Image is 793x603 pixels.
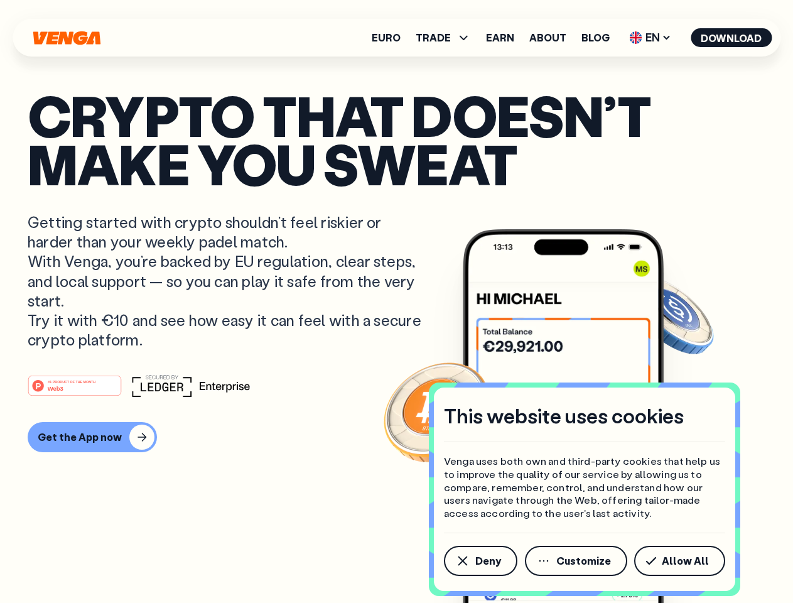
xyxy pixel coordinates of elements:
[28,91,765,187] p: Crypto that doesn’t make you sweat
[581,33,610,43] a: Blog
[28,212,424,349] p: Getting started with crypto shouldn’t feel riskier or harder than your weekly padel match. With V...
[625,28,676,48] span: EN
[372,33,401,43] a: Euro
[416,30,471,45] span: TRADE
[48,385,63,392] tspan: Web3
[475,556,501,566] span: Deny
[486,33,514,43] a: Earn
[28,422,765,452] a: Get the App now
[444,455,725,520] p: Venga uses both own and third-party cookies that help us to improve the quality of our service by...
[525,546,627,576] button: Customize
[28,422,157,452] button: Get the App now
[529,33,566,43] a: About
[444,403,684,429] h4: This website uses cookies
[629,31,642,44] img: flag-uk
[662,556,709,566] span: Allow All
[48,380,95,384] tspan: #1 PRODUCT OF THE MONTH
[444,546,517,576] button: Deny
[38,431,122,443] div: Get the App now
[691,28,772,47] button: Download
[556,556,611,566] span: Customize
[381,355,494,468] img: Bitcoin
[416,33,451,43] span: TRADE
[626,270,716,361] img: USDC coin
[28,383,122,399] a: #1 PRODUCT OF THE MONTHWeb3
[31,31,102,45] svg: Home
[634,546,725,576] button: Allow All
